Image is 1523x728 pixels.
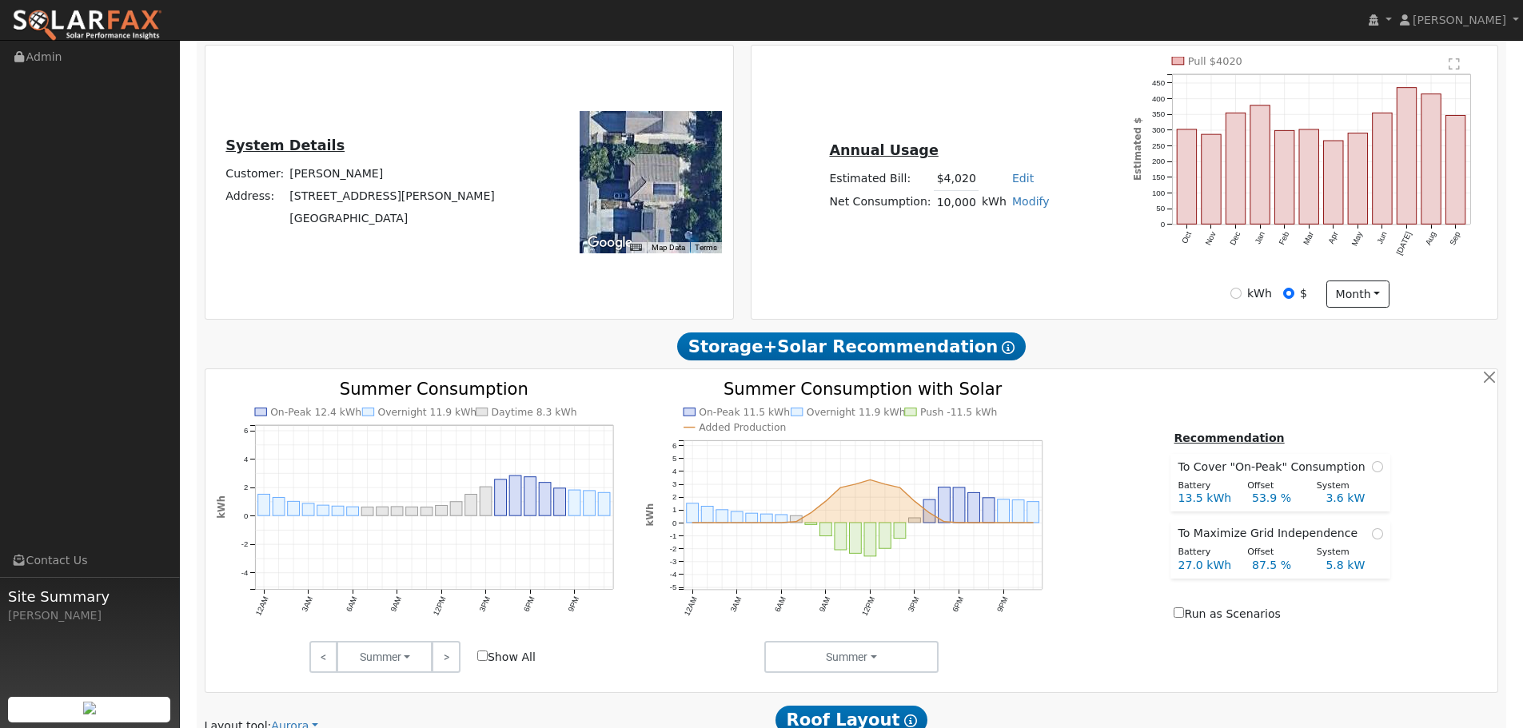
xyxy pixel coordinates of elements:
[765,521,768,524] circle: onclick=""
[8,586,171,607] span: Site Summary
[1308,546,1377,559] div: System
[1243,490,1317,507] div: 53.9 %
[1202,134,1221,224] rect: onclick=""
[687,503,699,522] rect: onclick=""
[672,453,676,462] text: 5
[894,523,906,539] rect: onclick=""
[436,505,448,515] rect: onclick=""
[1178,525,1364,542] span: To Maximize Grid Independence
[1180,230,1194,245] text: Oct
[1397,88,1417,225] rect: onclick=""
[928,511,931,514] circle: onclick=""
[309,641,337,673] a: <
[953,487,965,522] rect: onclick=""
[1170,546,1239,559] div: Battery
[1017,521,1020,524] circle: onclick=""
[1446,116,1465,225] rect: onclick=""
[584,233,636,253] img: Google
[1349,133,1368,225] rect: onclick=""
[421,507,433,515] rect: onclick=""
[899,486,902,489] circle: onclick=""
[995,595,1010,613] text: 9PM
[244,426,248,435] text: 6
[1239,479,1309,493] div: Offset
[598,492,610,515] rect: onclick=""
[764,641,939,673] button: Summer
[691,521,694,524] circle: onclick=""
[317,505,329,515] rect: onclick=""
[987,521,991,524] circle: onclick=""
[805,523,817,524] rect: onclick=""
[1449,230,1463,247] text: Sep
[406,507,418,515] rect: onclick=""
[795,519,798,523] circle: onclick=""
[951,595,965,613] text: 6PM
[1308,479,1377,493] div: System
[477,650,488,661] input: Show All
[477,595,492,613] text: 3PM
[761,514,773,523] rect: onclick=""
[1188,55,1242,67] text: Pull $4020
[672,467,677,475] text: 4
[979,190,1009,213] td: kWh
[477,649,536,666] label: Show All
[568,490,580,515] rect: onclick=""
[791,515,803,523] rect: onclick=""
[332,506,344,515] rect: onclick=""
[492,407,577,418] text: Daytime 8.3 kWh
[1299,129,1318,225] rect: onclick=""
[721,521,724,524] circle: onclick=""
[1002,521,1005,524] circle: onclick=""
[780,521,783,524] circle: onclick=""
[1413,14,1506,26] span: [PERSON_NAME]
[1300,285,1307,302] label: $
[839,486,843,489] circle: onclick=""
[1002,341,1015,354] i: Show Help
[287,185,498,207] td: [STREET_ADDRESS][PERSON_NAME]
[968,492,980,523] rect: onclick=""
[701,506,713,522] rect: onclick=""
[1318,557,1391,574] div: 5.8 kW
[1283,288,1294,299] input: $
[287,501,299,515] rect: onclick=""
[223,162,287,185] td: Customer:
[1243,557,1317,574] div: 87.5 %
[83,702,96,714] img: retrieve
[241,568,248,577] text: -4
[672,492,676,501] text: 2
[1424,230,1437,246] text: Aug
[1170,490,1243,507] div: 13.5 kWh
[347,507,359,515] rect: onclick=""
[1239,546,1309,559] div: Offset
[1421,94,1441,225] rect: onclick=""
[907,595,921,613] text: 3PM
[225,137,345,153] u: System Details
[223,185,287,207] td: Address:
[1318,490,1391,507] div: 3.6 kW
[820,523,832,536] rect: onclick=""
[807,407,906,418] text: Overnight 11.9 kWh
[554,488,566,515] rect: onclick=""
[934,190,979,213] td: 10,000
[904,714,917,727] i: Show Help
[337,641,433,673] button: Summer
[1324,141,1343,224] rect: onclick=""
[389,595,403,613] text: 9AM
[300,595,314,613] text: 3AM
[939,487,951,522] rect: onclick=""
[706,521,709,524] circle: onclick=""
[584,233,636,253] a: Open this area in Google Maps (opens a new window)
[1170,557,1243,574] div: 27.0 kWh
[1174,606,1280,623] label: Run as Scenarios
[1027,501,1039,522] rect: onclick=""
[257,494,269,515] rect: onclick=""
[672,440,676,449] text: 6
[699,422,786,433] text: Added Production
[1152,141,1166,150] text: 250
[244,454,249,463] text: 4
[1161,220,1166,229] text: 0
[1230,288,1242,299] input: kWh
[273,497,285,515] rect: onclick=""
[1031,521,1035,524] circle: onclick=""
[253,595,270,616] text: 12AM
